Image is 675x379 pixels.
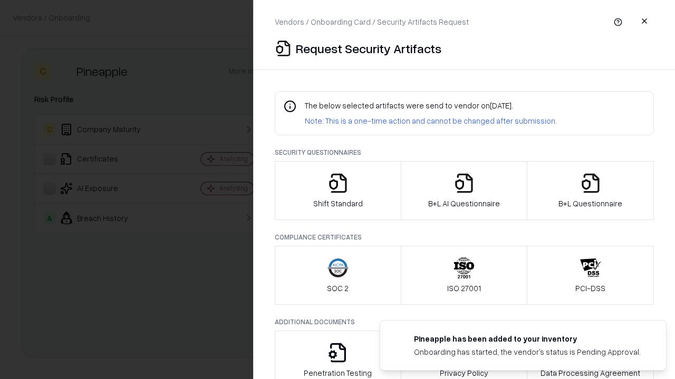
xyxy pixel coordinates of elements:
button: Shift Standard [275,161,401,220]
button: B+L Questionnaire [527,161,654,220]
p: Compliance Certificates [275,233,654,242]
p: Note: This is a one-time action and cannot be changed after submission. [305,115,557,126]
button: SOC 2 [275,246,401,305]
div: Onboarding has started, the vendor's status is Pending Approval. [414,346,641,357]
p: Shift Standard [313,198,363,209]
p: Privacy Policy [440,367,488,378]
p: PCI-DSS [575,283,605,294]
button: B+L AI Questionnaire [401,161,528,220]
p: SOC 2 [327,283,349,294]
p: Data Processing Agreement [541,367,640,378]
p: Penetration Testing [304,367,372,378]
p: ISO 27001 [447,283,481,294]
p: Request Security Artifacts [296,40,441,57]
div: Pineapple has been added to your inventory [414,333,641,344]
p: Vendors / Onboarding Card / Security Artifacts Request [275,16,469,27]
button: ISO 27001 [401,246,528,305]
p: Security Questionnaires [275,148,654,157]
p: The below selected artifacts were send to vendor on [DATE] . [305,100,557,111]
p: B+L AI Questionnaire [428,198,500,209]
button: PCI-DSS [527,246,654,305]
p: Additional Documents [275,317,654,326]
p: B+L Questionnaire [558,198,622,209]
img: pineappleenergy.com [393,333,406,346]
